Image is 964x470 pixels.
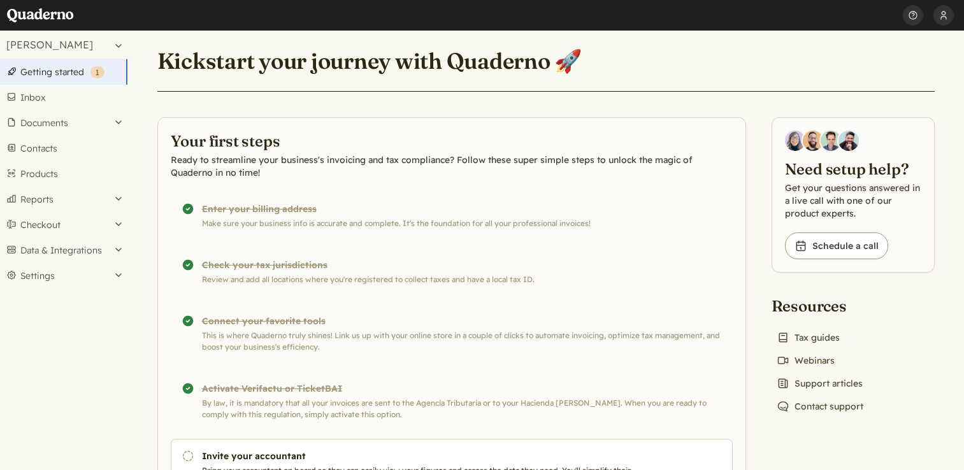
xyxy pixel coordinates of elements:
[171,131,733,151] h2: Your first steps
[772,352,840,369] a: Webinars
[785,232,888,259] a: Schedule a call
[838,131,859,151] img: Javier Rubio, DevRel at Quaderno
[785,159,921,179] h2: Need setup help?
[785,182,921,220] p: Get your questions answered in a live call with one of our product experts.
[157,47,582,75] h1: Kickstart your journey with Quaderno 🚀
[772,329,845,346] a: Tax guides
[821,131,841,151] img: Ivo Oltmans, Business Developer at Quaderno
[772,296,868,316] h2: Resources
[785,131,805,151] img: Diana Carrasco, Account Executive at Quaderno
[202,450,637,462] h3: Invite your accountant
[96,68,99,77] span: 1
[772,374,868,392] a: Support articles
[171,153,733,179] p: Ready to streamline your business's invoicing and tax compliance? Follow these super simple steps...
[803,131,823,151] img: Jairo Fumero, Account Executive at Quaderno
[772,397,868,415] a: Contact support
